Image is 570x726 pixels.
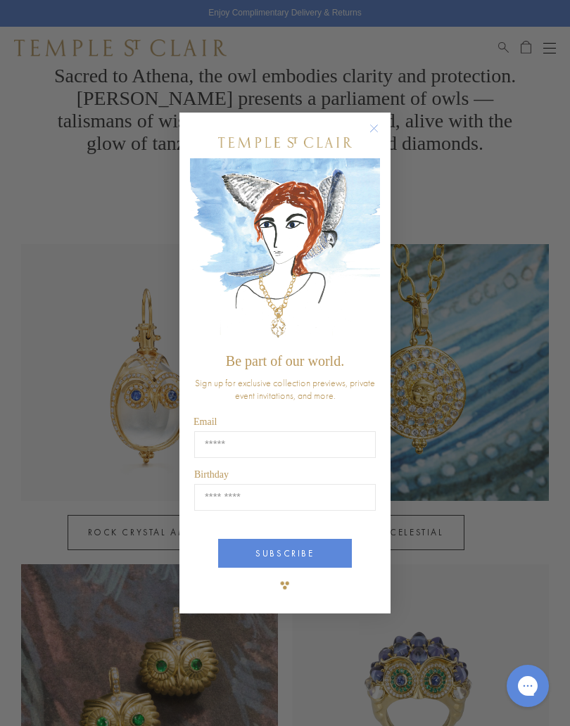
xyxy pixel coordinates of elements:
input: Email [194,431,376,458]
span: Be part of our world. [226,353,344,369]
img: TSC [271,571,299,599]
button: SUBSCRIBE [218,539,352,568]
span: Birthday [194,469,229,480]
span: Email [194,416,217,427]
img: c4a9eb12-d91a-4d4a-8ee0-386386f4f338.jpeg [190,158,380,346]
iframe: Gorgias live chat messenger [500,660,556,712]
span: Sign up for exclusive collection previews, private event invitations, and more. [195,376,375,402]
button: Close dialog [372,127,390,144]
img: Temple St. Clair [218,137,352,148]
